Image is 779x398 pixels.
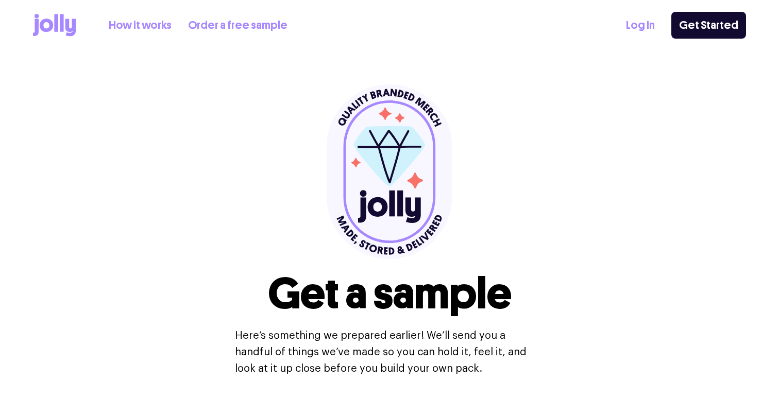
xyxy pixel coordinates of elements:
[626,17,655,34] a: Log In
[235,327,544,377] p: Here’s something we prepared earlier! We’ll send you a handful of things we’ve made so you can ho...
[109,17,172,34] a: How it works
[268,272,512,315] h1: Get a sample
[671,12,746,39] a: Get Started
[188,17,287,34] a: Order a free sample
